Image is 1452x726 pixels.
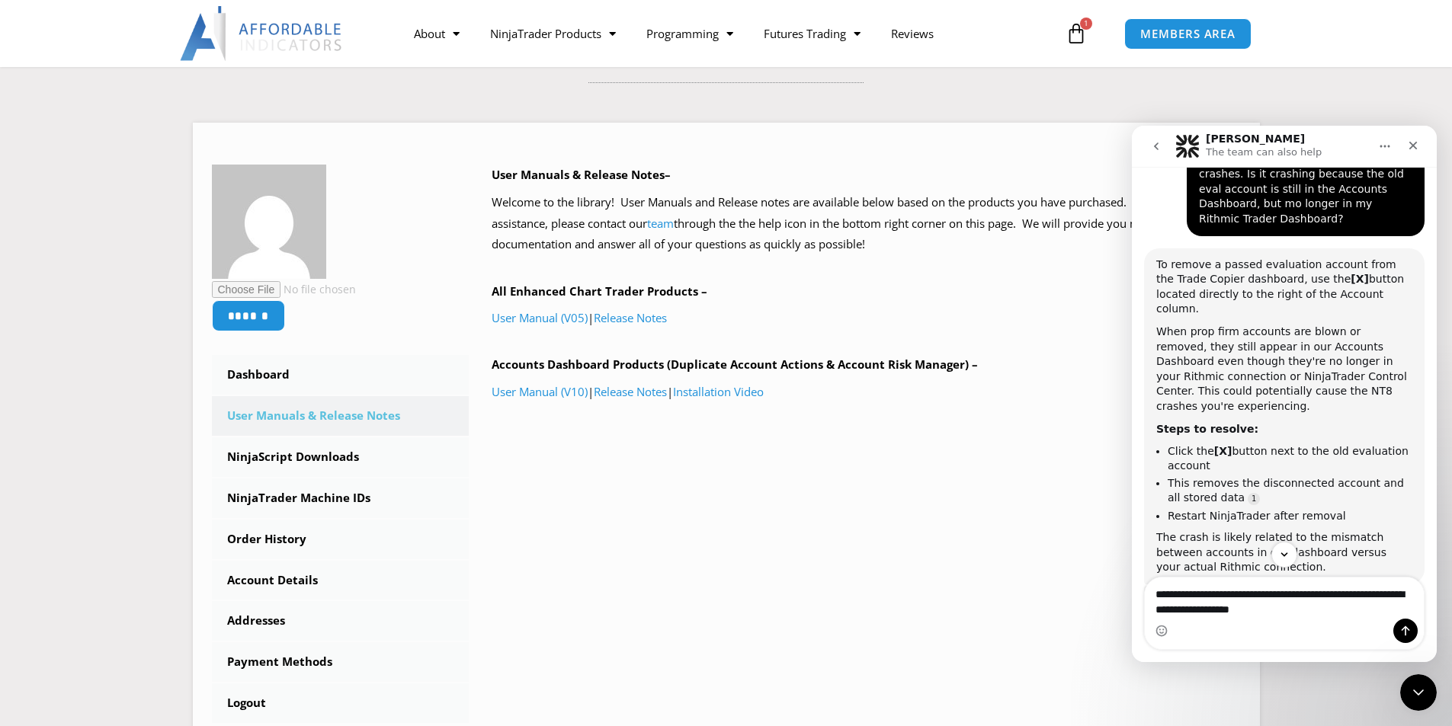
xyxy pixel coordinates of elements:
[212,355,470,723] nav: Account pages
[1140,28,1236,40] span: MEMBERS AREA
[212,478,470,518] a: NinjaTrader Machine IDs
[1132,126,1437,662] iframe: Intercom live chat
[492,308,1241,329] p: |
[399,16,475,51] a: About
[492,382,1241,403] p: | |
[475,16,631,51] a: NinjaTrader Products
[212,561,470,600] a: Account Details
[1043,11,1110,56] a: 1
[212,642,470,682] a: Payment Methods
[212,437,470,477] a: NinjaScript Downloads
[748,16,876,51] a: Futures Trading
[492,167,671,182] b: User Manuals & Release Notes–
[492,283,707,299] b: All Enhanced Chart Trader Products –
[631,16,748,51] a: Programming
[492,192,1241,256] p: Welcome to the library! User Manuals and Release notes are available below based on the products ...
[1400,674,1437,711] iframe: Intercom live chat
[180,6,344,61] img: LogoAI | Affordable Indicators – NinjaTrader
[212,683,470,723] a: Logout
[212,601,470,641] a: Addresses
[594,310,667,325] a: Release Notes
[212,165,326,279] img: 6390f669298e7506ffc75002b7ddce16f60d65d122c67a671bbdef56900d0a4d
[492,357,978,372] b: Accounts Dashboard Products (Duplicate Account Actions & Account Risk Manager) –
[212,355,470,395] a: Dashboard
[492,310,588,325] a: User Manual (V05)
[212,396,470,436] a: User Manuals & Release Notes
[1080,18,1092,30] span: 1
[399,16,1062,51] nav: Menu
[594,384,667,399] a: Release Notes
[673,384,764,399] a: Installation Video
[647,216,674,231] a: team
[876,16,949,51] a: Reviews
[492,384,588,399] a: User Manual (V10)
[212,520,470,559] a: Order History
[1124,18,1252,50] a: MEMBERS AREA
